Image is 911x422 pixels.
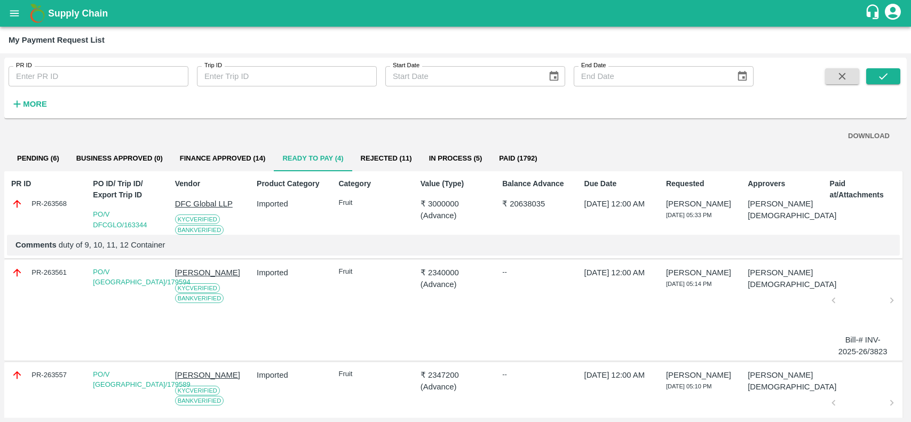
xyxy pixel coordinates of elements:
p: Value (Type) [421,178,490,189]
p: Product Category [257,178,327,189]
p: PR ID [11,178,81,189]
div: -- [502,369,572,380]
button: More [9,95,50,113]
p: Paid at/Attachments [830,178,900,201]
p: ( Advance ) [421,210,490,221]
input: Enter PR ID [9,66,188,86]
button: Finance Approved (14) [171,146,274,171]
button: DOWNLOAD [844,127,894,146]
b: Comments [15,241,57,249]
p: [PERSON_NAME][DEMOGRAPHIC_DATA] [748,267,818,291]
p: [DATE] 12:00 AM [584,198,654,210]
button: Paid (1792) [490,146,545,171]
p: [DATE] 12:00 AM [584,369,654,381]
span: Bank Verified [175,293,224,303]
label: Start Date [393,61,419,70]
span: [DATE] 05:33 PM [666,212,712,218]
p: Fruit [338,198,408,208]
p: Imported [257,267,327,278]
p: Imported [257,198,327,210]
div: PR-263557 [11,369,81,381]
a: Supply Chain [48,6,865,21]
p: ( Advance ) [421,278,490,290]
p: ₹ 2340000 [421,267,490,278]
p: Category [338,178,408,189]
p: ₹ 3000000 [421,198,490,210]
p: [PERSON_NAME][DEMOGRAPHIC_DATA] [748,369,818,393]
span: KYC Verified [175,386,220,395]
div: -- [502,267,572,277]
p: [PERSON_NAME][DEMOGRAPHIC_DATA] [748,198,818,222]
p: PO ID/ Trip ID/ Export Trip ID [93,178,163,201]
p: Fruit [338,267,408,277]
span: Bank Verified [175,225,224,235]
p: [PERSON_NAME] [666,267,736,278]
label: Trip ID [204,61,222,70]
p: [PERSON_NAME] [175,267,245,278]
div: My Payment Request List [9,33,105,47]
p: [PERSON_NAME] [666,198,736,210]
button: In Process (5) [421,146,491,171]
p: DFC Global LLP [175,198,245,210]
p: Due Date [584,178,654,189]
button: Ready To Pay (4) [274,146,352,171]
p: Requested [666,178,736,189]
div: PR-263568 [11,198,81,210]
button: open drawer [2,1,27,26]
a: PO/V DFCGLO/163344 [93,210,147,229]
p: Imported [257,369,327,381]
span: Bank Verified [175,396,224,405]
p: duty of 9, 10, 11, 12 Container [15,239,891,251]
button: Business Approved (0) [68,146,171,171]
img: logo [27,3,48,24]
strong: More [23,100,47,108]
p: ₹ 2347200 [421,369,490,381]
p: Bill-# INV-2025-26/3823 [838,334,888,358]
button: Choose date [732,66,752,86]
div: PR-263561 [11,267,81,278]
p: ₹ 20638035 [502,198,572,210]
p: Fruit [338,369,408,379]
button: Pending (6) [9,146,68,171]
div: account of current user [883,2,902,25]
span: KYC Verified [175,283,220,293]
span: [DATE] 05:10 PM [666,383,712,389]
span: KYC Verified [175,214,220,224]
input: Start Date [385,66,540,86]
button: Rejected (11) [352,146,421,171]
p: [PERSON_NAME] [666,369,736,381]
p: [PERSON_NAME] [175,369,245,381]
p: Balance Advance [502,178,572,189]
button: Choose date [544,66,564,86]
a: PO/V [GEOGRAPHIC_DATA]/179589 [93,370,190,389]
p: Vendor [175,178,245,189]
input: End Date [574,66,728,86]
input: Enter Trip ID [197,66,377,86]
p: ( Advance ) [421,381,490,393]
b: Supply Chain [48,8,108,19]
label: PR ID [16,61,32,70]
a: PO/V [GEOGRAPHIC_DATA]/179594 [93,268,190,286]
span: [DATE] 05:14 PM [666,281,712,287]
div: customer-support [865,4,883,23]
p: Approvers [748,178,818,189]
label: End Date [581,61,606,70]
p: [DATE] 12:00 AM [584,267,654,278]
